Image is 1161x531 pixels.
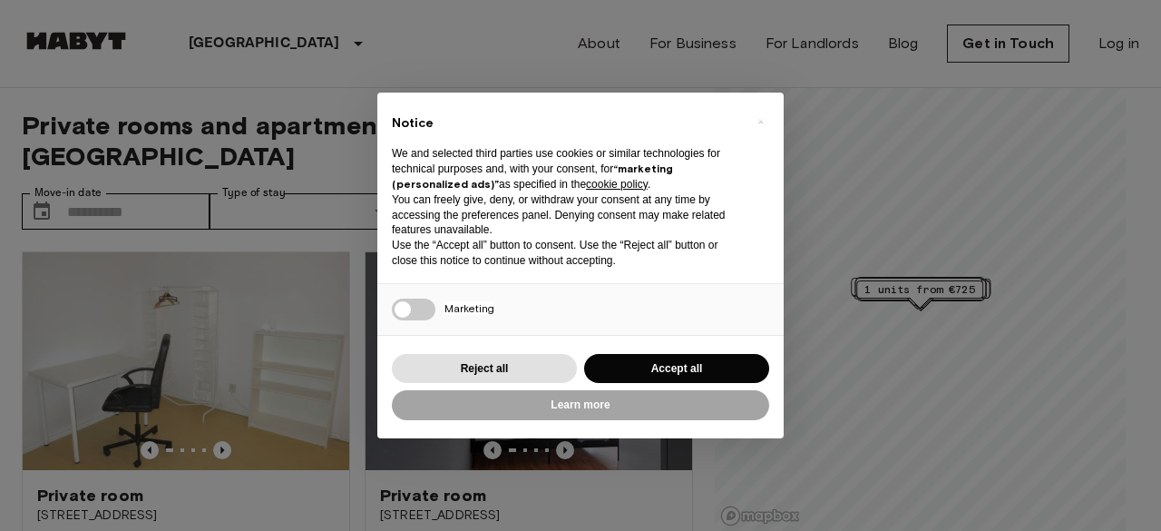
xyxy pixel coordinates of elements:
[444,301,494,315] span: Marketing
[746,107,775,136] button: Close this notice
[757,111,764,133] span: ×
[392,354,577,384] button: Reject all
[584,354,769,384] button: Accept all
[392,146,740,192] p: We and selected third parties use cookies or similar technologies for technical purposes and, wit...
[392,192,740,238] p: You can freely give, deny, or withdraw your consent at any time by accessing the preferences pane...
[392,114,740,133] h2: Notice
[392,238,740,269] p: Use the “Accept all” button to consent. Use the “Reject all” button or close this notice to conti...
[392,390,769,420] button: Learn more
[586,178,648,191] a: cookie policy
[392,162,673,191] strong: “marketing (personalized ads)”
